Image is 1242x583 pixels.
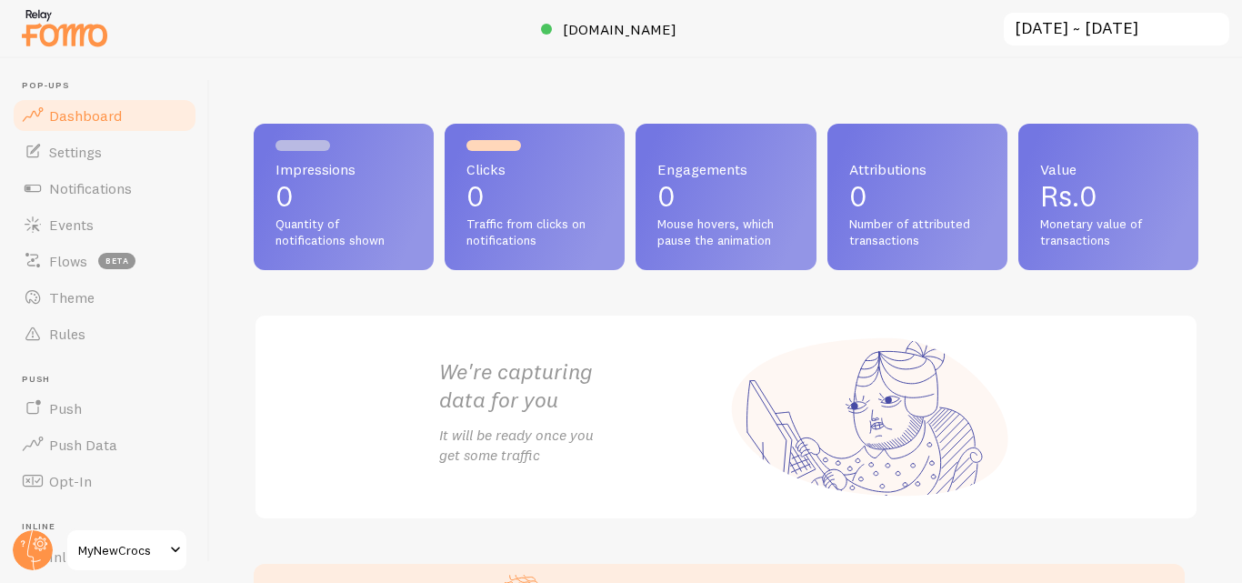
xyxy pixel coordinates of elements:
a: Rules [11,316,198,352]
a: Notifications [11,170,198,206]
span: Mouse hovers, which pause the animation [657,216,794,248]
a: Push Data [11,427,198,463]
span: Number of attributed transactions [849,216,986,248]
span: Theme [49,288,95,307]
a: Events [11,206,198,243]
a: Theme [11,279,198,316]
span: Attributions [849,162,986,176]
p: 0 [275,182,412,211]
img: fomo-relay-logo-orange.svg [19,5,110,51]
span: Push [49,399,82,417]
span: Flows [49,252,87,270]
p: 0 [849,182,986,211]
span: Engagements [657,162,794,176]
span: Monetary value of transactions [1040,216,1177,248]
h2: We're capturing data for you [439,357,726,414]
a: Dashboard [11,97,198,134]
p: 0 [466,182,603,211]
span: Push [22,374,198,386]
span: Events [49,216,94,234]
span: Traffic from clicks on notifications [466,216,603,248]
p: It will be ready once you get some traffic [439,425,726,467]
span: MyNewCrocs [78,539,165,561]
a: MyNewCrocs [65,528,188,572]
span: Pop-ups [22,80,198,92]
p: 0 [657,182,794,211]
a: Flows beta [11,243,198,279]
a: Opt-In [11,463,198,499]
span: Rs.0 [1040,178,1097,214]
a: Push [11,390,198,427]
span: Rules [49,325,85,343]
span: Opt-In [49,472,92,490]
span: Notifications [49,179,132,197]
a: Settings [11,134,198,170]
span: Push Data [49,436,117,454]
span: Quantity of notifications shown [275,216,412,248]
span: Value [1040,162,1177,176]
span: Inline [22,521,198,533]
span: beta [98,253,135,269]
span: Impressions [275,162,412,176]
span: Dashboard [49,106,122,125]
span: Clicks [466,162,603,176]
span: Settings [49,143,102,161]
